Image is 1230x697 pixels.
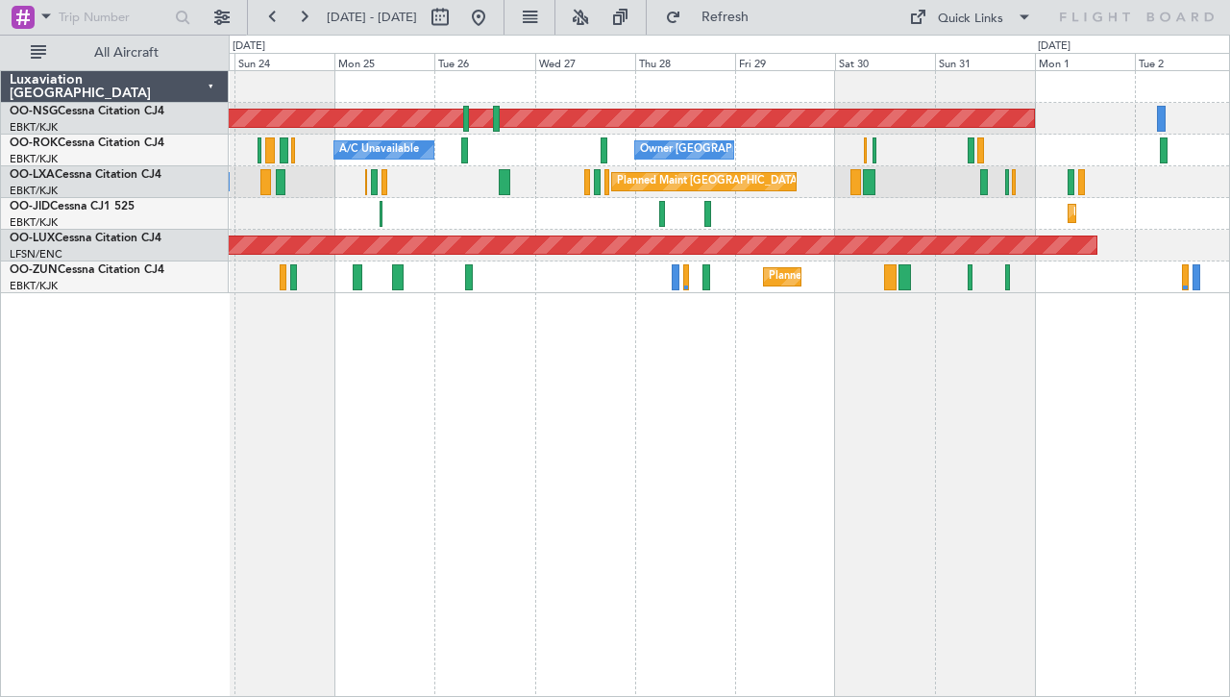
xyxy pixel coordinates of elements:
[617,167,965,196] div: Planned Maint [GEOGRAPHIC_DATA] ([GEOGRAPHIC_DATA] National)
[434,53,534,70] div: Tue 26
[10,152,58,166] a: EBKT/KJK
[10,201,135,212] a: OO-JIDCessna CJ1 525
[59,3,169,32] input: Trip Number
[10,201,50,212] span: OO-JID
[10,169,161,181] a: OO-LXACessna Citation CJ4
[10,106,58,117] span: OO-NSG
[938,10,1003,29] div: Quick Links
[50,46,203,60] span: All Aircraft
[935,53,1035,70] div: Sun 31
[233,38,265,55] div: [DATE]
[10,264,58,276] span: OO-ZUN
[10,264,164,276] a: OO-ZUNCessna Citation CJ4
[10,137,58,149] span: OO-ROK
[769,262,993,291] div: Planned Maint Kortrijk-[GEOGRAPHIC_DATA]
[535,53,635,70] div: Wed 27
[21,37,209,68] button: All Aircraft
[334,53,434,70] div: Mon 25
[339,136,419,164] div: A/C Unavailable
[10,215,58,230] a: EBKT/KJK
[1035,53,1135,70] div: Mon 1
[640,136,899,164] div: Owner [GEOGRAPHIC_DATA]-[GEOGRAPHIC_DATA]
[10,120,58,135] a: EBKT/KJK
[10,184,58,198] a: EBKT/KJK
[10,233,55,244] span: OO-LUX
[10,279,58,293] a: EBKT/KJK
[10,106,164,117] a: OO-NSGCessna Citation CJ4
[234,53,334,70] div: Sun 24
[10,247,62,261] a: LFSN/ENC
[899,2,1042,33] button: Quick Links
[685,11,766,24] span: Refresh
[835,53,935,70] div: Sat 30
[735,53,835,70] div: Fri 29
[327,9,417,26] span: [DATE] - [DATE]
[10,169,55,181] span: OO-LXA
[656,2,772,33] button: Refresh
[10,233,161,244] a: OO-LUXCessna Citation CJ4
[1038,38,1070,55] div: [DATE]
[635,53,735,70] div: Thu 28
[10,137,164,149] a: OO-ROKCessna Citation CJ4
